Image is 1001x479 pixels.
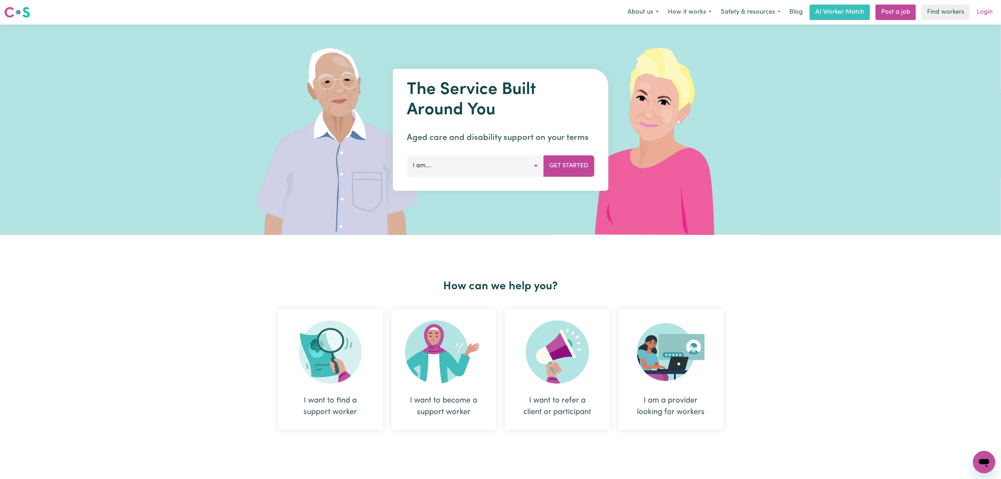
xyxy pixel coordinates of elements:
[973,451,995,473] iframe: Button to launch messaging window, conversation in progress
[407,80,594,120] h1: The Service Built Around You
[635,395,707,418] div: I am a provider looking for workers
[278,309,383,430] div: I want to find a support worker
[716,5,785,20] button: Safety & resources
[4,6,30,19] img: Careseekers logo
[637,321,705,384] img: Provider
[4,4,30,20] a: Careseekers logo
[663,5,716,20] button: How it works
[543,155,594,176] button: Get Started
[505,309,610,430] div: I want to refer a client or participant
[295,395,366,418] div: I want to find a support worker
[522,395,593,418] div: I want to refer a client or participant
[274,280,728,293] h2: How can we help you?
[623,5,663,20] button: About us
[526,321,589,384] img: Refer
[408,395,480,418] div: I want to become a support worker
[973,5,997,20] a: Login
[876,5,916,20] a: Post a job
[407,155,544,176] button: I am...
[921,5,970,20] a: Find workers
[785,5,807,20] a: Blog
[407,131,594,144] p: Aged care and disability support on your terms
[618,309,724,430] div: I am a provider looking for workers
[391,309,496,430] div: I want to become a support worker
[299,321,362,384] img: Search
[810,5,870,20] a: AI Worker Match
[405,321,483,384] img: Become Worker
